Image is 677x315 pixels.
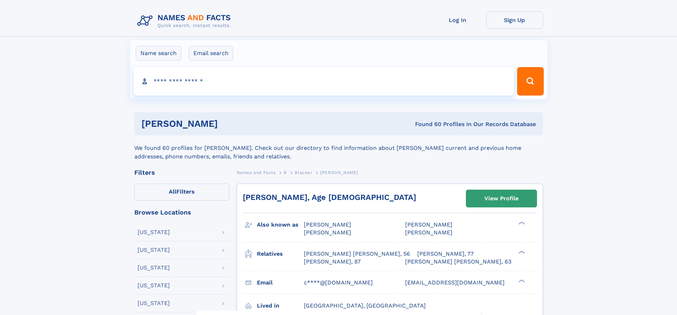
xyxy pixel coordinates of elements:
a: Log In [429,11,486,29]
button: Search Button [517,67,543,96]
span: [PERSON_NAME] [405,221,452,228]
a: View Profile [466,190,537,207]
img: Logo Names and Facts [134,11,237,31]
a: Names and Facts [237,168,276,177]
input: search input [134,67,514,96]
div: Browse Locations [134,209,230,216]
h3: Also known as [257,219,304,231]
h3: Relatives [257,248,304,260]
h3: Lived in [257,300,304,312]
h1: [PERSON_NAME] [141,119,317,128]
span: [PERSON_NAME] [304,229,351,236]
a: Sign Up [486,11,543,29]
div: [US_STATE] [138,229,170,235]
h3: Email [257,277,304,289]
a: Blacker [295,168,312,177]
span: [PERSON_NAME] [304,221,351,228]
label: Name search [136,46,181,61]
a: [PERSON_NAME], 77 [417,250,474,258]
div: ❯ [517,278,525,283]
label: Email search [189,46,233,61]
span: [PERSON_NAME] [405,229,452,236]
span: [EMAIL_ADDRESS][DOMAIN_NAME] [405,279,505,286]
span: B [284,170,287,175]
div: View Profile [484,190,519,207]
div: Found 60 Profiles In Our Records Database [316,120,536,128]
div: [US_STATE] [138,283,170,288]
a: [PERSON_NAME], 87 [304,258,361,266]
span: [GEOGRAPHIC_DATA], [GEOGRAPHIC_DATA] [304,302,426,309]
div: [US_STATE] [138,300,170,306]
span: [PERSON_NAME] [320,170,358,175]
div: We found 60 profiles for [PERSON_NAME]. Check out our directory to find information about [PERSON... [134,135,543,161]
div: Filters [134,169,230,176]
div: ❯ [517,221,525,226]
a: [PERSON_NAME], Age [DEMOGRAPHIC_DATA] [243,193,416,202]
div: [US_STATE] [138,265,170,271]
div: ❯ [517,250,525,254]
span: Blacker [295,170,312,175]
a: [PERSON_NAME] [PERSON_NAME], 63 [405,258,511,266]
div: [US_STATE] [138,247,170,253]
a: B [284,168,287,177]
span: All [169,188,176,195]
a: [PERSON_NAME] [PERSON_NAME], 56 [304,250,410,258]
label: Filters [134,184,230,201]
